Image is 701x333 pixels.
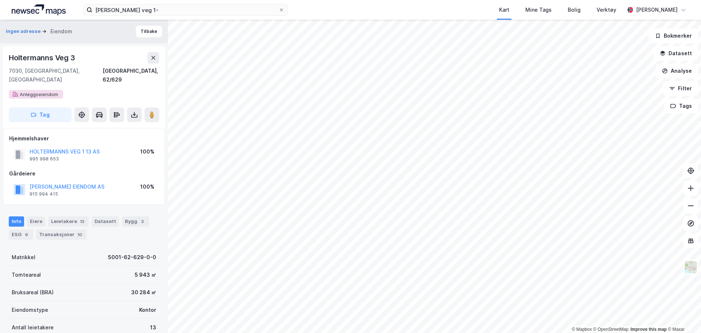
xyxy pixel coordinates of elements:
[27,216,45,227] div: Eiere
[150,323,156,332] div: 13
[9,216,24,227] div: Info
[664,99,698,113] button: Tags
[9,52,77,64] div: Holtermanns Veg 3
[12,4,66,15] img: logo.a4113a55bc3d86da70a041830d287a7e.svg
[684,260,698,274] img: Z
[135,270,156,279] div: 5 943 ㎡
[9,230,33,240] div: ESG
[597,5,616,14] div: Verktøy
[30,156,59,162] div: 995 998 653
[12,288,54,297] div: Bruksareal (BRA)
[9,134,159,143] div: Hjemmelshaver
[12,253,35,262] div: Matrikkel
[664,298,701,333] iframe: Chat Widget
[76,231,84,238] div: 10
[136,26,162,37] button: Tilbake
[9,169,159,178] div: Gårdeiere
[636,5,678,14] div: [PERSON_NAME]
[108,253,156,262] div: 5001-62-629-0-0
[9,67,103,84] div: 7030, [GEOGRAPHIC_DATA], [GEOGRAPHIC_DATA]
[78,218,86,225] div: 13
[23,231,30,238] div: 6
[499,5,509,14] div: Kart
[48,216,89,227] div: Leietakere
[593,327,629,332] a: OpenStreetMap
[140,182,154,191] div: 100%
[525,5,552,14] div: Mine Tags
[36,230,87,240] div: Transaksjoner
[663,81,698,96] button: Filter
[30,191,58,197] div: 915 994 415
[103,67,159,84] div: [GEOGRAPHIC_DATA], 62/629
[572,327,592,332] a: Mapbox
[140,147,154,156] div: 100%
[92,216,119,227] div: Datasett
[9,107,72,122] button: Tag
[139,306,156,314] div: Kontor
[131,288,156,297] div: 30 284 ㎡
[654,46,698,61] button: Datasett
[12,270,41,279] div: Tomteareal
[631,327,667,332] a: Improve this map
[122,216,149,227] div: Bygg
[656,64,698,78] button: Analyse
[649,29,698,43] button: Bokmerker
[92,4,279,15] input: Søk på adresse, matrikkel, gårdeiere, leietakere eller personer
[12,306,48,314] div: Eiendomstype
[139,218,146,225] div: 3
[568,5,581,14] div: Bolig
[6,28,42,35] button: Ingen adresse
[12,323,54,332] div: Antall leietakere
[50,27,72,36] div: Eiendom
